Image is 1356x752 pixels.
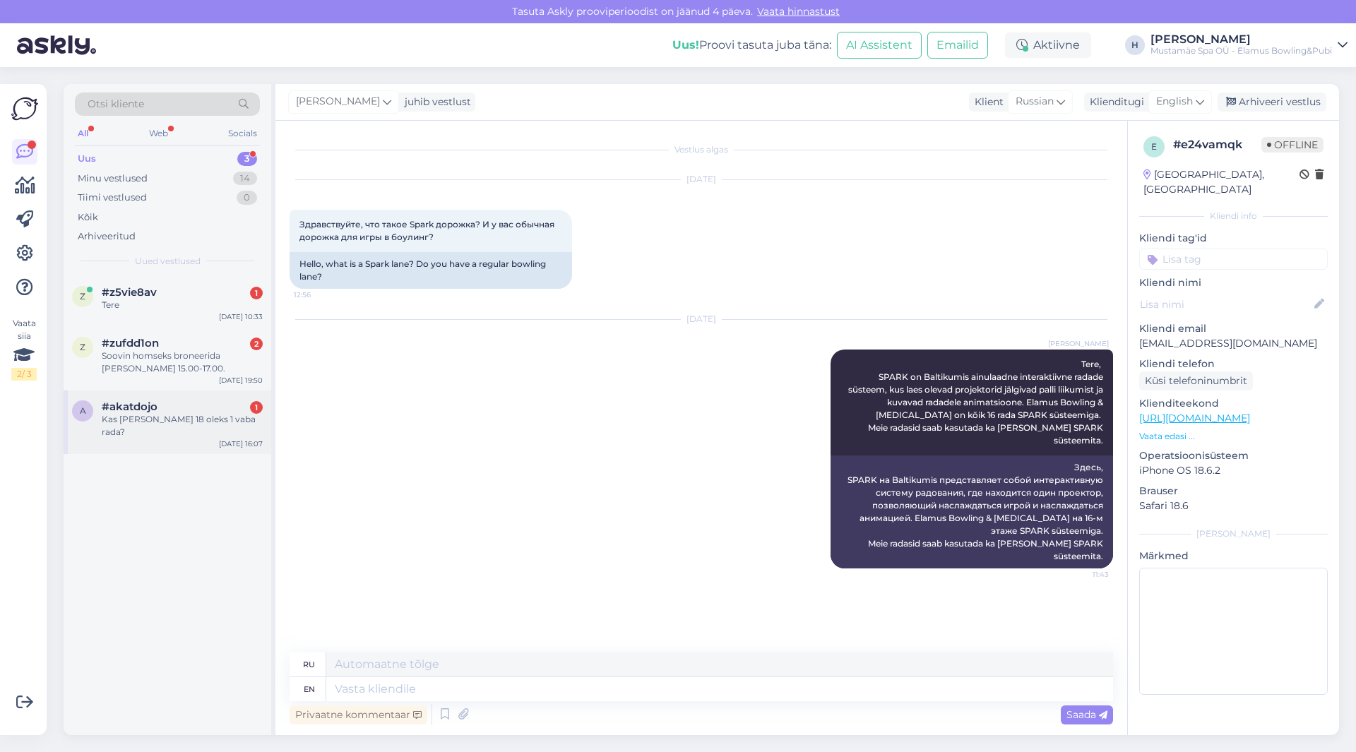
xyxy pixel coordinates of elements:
div: Kõik [78,210,98,225]
div: Soovin homseks broneerida [PERSON_NAME] 15.00-17.00. [102,350,263,375]
div: Uus [78,152,96,166]
span: English [1156,94,1193,109]
p: Vaata edasi ... [1139,430,1328,443]
span: #zufdd1on [102,337,159,350]
img: Askly Logo [11,95,38,122]
a: [URL][DOMAIN_NAME] [1139,412,1250,424]
span: a [80,405,86,416]
div: # e24vamqk [1173,136,1261,153]
div: Arhiveeritud [78,229,136,244]
div: Tiimi vestlused [78,191,147,205]
p: Operatsioonisüsteem [1139,448,1328,463]
div: Privaatne kommentaar [290,705,427,724]
div: 3 [237,152,257,166]
div: Tere [102,299,263,311]
div: [DATE] 19:50 [219,375,263,386]
p: [EMAIL_ADDRESS][DOMAIN_NAME] [1139,336,1328,351]
div: Web [146,124,171,143]
span: Saada [1066,708,1107,721]
div: Vaata siia [11,317,37,381]
div: [PERSON_NAME] [1139,527,1328,540]
div: Arhiveeri vestlus [1218,92,1326,112]
div: Vestlus algas [290,143,1113,156]
div: en [304,677,315,701]
a: Vaata hinnastust [753,5,844,18]
div: Küsi telefoninumbrit [1139,371,1253,390]
span: z [80,342,85,352]
span: Offline [1261,137,1324,153]
div: Proovi tasuta juba täna: [672,37,831,54]
div: Klienditugi [1084,95,1144,109]
p: Brauser [1139,484,1328,499]
span: [PERSON_NAME] [296,94,380,109]
input: Lisa tag [1139,249,1328,270]
span: Tere, SPARK on Baltikumis ainulaadne interaktiivne radade süsteem, kus laes olevad projektorid jä... [848,359,1105,446]
div: 1 [250,287,263,299]
p: Kliendi nimi [1139,275,1328,290]
span: z [80,291,85,302]
div: Aktiivne [1005,32,1091,58]
p: Klienditeekond [1139,396,1328,411]
div: [DATE] 10:33 [219,311,263,322]
a: [PERSON_NAME]Mustamäe Spa OÜ - Elamus Bowling&Pubi [1150,34,1348,56]
div: H [1125,35,1145,55]
div: Socials [225,124,260,143]
p: iPhone OS 18.6.2 [1139,463,1328,478]
div: Minu vestlused [78,172,148,186]
button: AI Assistent [837,32,922,59]
div: [DATE] [290,313,1113,326]
div: Mustamäe Spa OÜ - Elamus Bowling&Pubi [1150,45,1332,56]
span: #akatdojo [102,400,157,413]
div: 2 [250,338,263,350]
div: [DATE] [290,173,1113,186]
span: Otsi kliente [88,97,144,112]
div: Kas [PERSON_NAME] 18 oleks 1 vaba rada? [102,413,263,438]
span: Uued vestlused [135,255,201,268]
span: [PERSON_NAME] [1048,338,1109,349]
div: Klient [969,95,1004,109]
p: Märkmed [1139,549,1328,563]
div: All [75,124,91,143]
span: #z5vie8av [102,286,157,299]
div: 1 [250,401,263,414]
b: Uus! [672,38,699,52]
span: e [1151,141,1157,152]
span: 11:43 [1056,569,1109,580]
div: Здесь, SPARK на Baltikumis представляет собой интерактивную систему радования, где находится один... [831,455,1113,568]
input: Lisa nimi [1140,297,1312,312]
div: 14 [233,172,257,186]
div: [PERSON_NAME] [1150,34,1332,45]
div: Kliendi info [1139,210,1328,222]
p: Safari 18.6 [1139,499,1328,513]
p: Kliendi telefon [1139,357,1328,371]
div: 0 [237,191,257,205]
div: Hello, what is a Spark lane? Do you have a regular bowling lane? [290,252,572,289]
p: Kliendi tag'id [1139,231,1328,246]
span: Здравствуйте, что такое Spark дорожка? И у вас обычная дорожка для игры в боулинг? [299,219,557,242]
span: 12:56 [294,290,347,300]
div: 2 / 3 [11,368,37,381]
div: ru [303,652,315,676]
span: Russian [1016,94,1054,109]
div: juhib vestlust [399,95,471,109]
p: Kliendi email [1139,321,1328,336]
div: [DATE] 16:07 [219,438,263,449]
div: [GEOGRAPHIC_DATA], [GEOGRAPHIC_DATA] [1143,167,1299,197]
button: Emailid [927,32,988,59]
